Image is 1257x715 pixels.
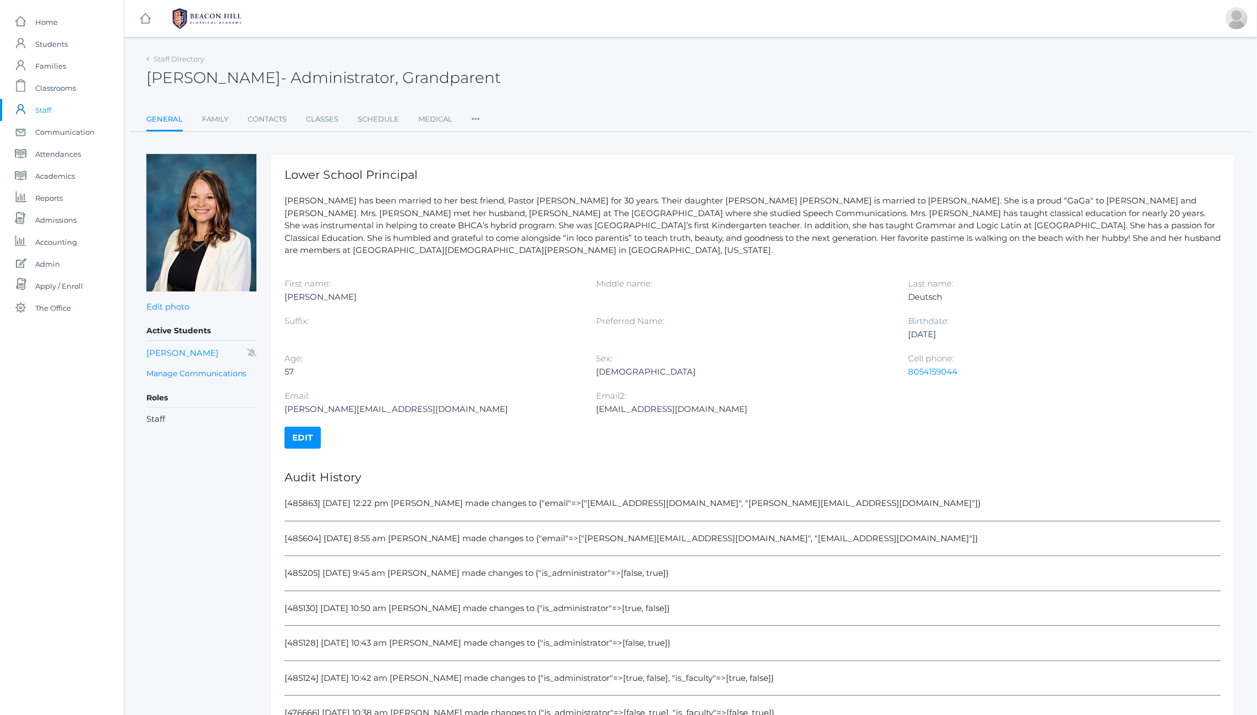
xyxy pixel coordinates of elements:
[596,403,891,416] div: [EMAIL_ADDRESS][DOMAIN_NAME]
[285,365,580,378] div: 57
[285,403,580,416] div: [PERSON_NAME][EMAIL_ADDRESS][DOMAIN_NAME]
[35,165,75,187] span: Academics
[285,471,1221,483] h1: Audit History
[908,353,954,364] label: Cell phone:
[154,54,204,63] a: Staff Directory
[306,108,338,130] a: Classes
[908,366,958,377] a: 8054159044
[146,108,183,132] a: General
[281,68,501,87] span: - Administrator, Grandparent
[35,121,95,143] span: Communication
[146,154,256,291] img: Teresa Deutsch
[146,413,256,426] li: Staff
[285,602,1221,626] div: [485130] [DATE] 10:50 am [PERSON_NAME] made changes to {"is_administrator"=>[true, false]}
[596,365,891,378] div: [DEMOGRAPHIC_DATA]
[146,301,189,312] a: Edit photo
[146,389,256,408] h5: Roles
[285,427,321,449] a: Edit
[285,168,1221,181] h1: Lower School Principal
[35,297,71,319] span: The Office
[35,99,51,121] span: Staff
[285,391,310,401] label: Email:
[285,567,1221,591] div: [485205] [DATE] 9:45 am [PERSON_NAME] made changes to {"is_administrator"=>[false, true]}
[285,353,303,364] label: Age:
[358,108,399,130] a: Schedule
[596,278,652,289] label: Middle name:
[596,353,612,364] label: Sex:
[908,290,1203,304] div: Deutsch
[285,278,330,289] label: First name:
[285,290,580,304] div: [PERSON_NAME]
[146,322,256,340] h5: Active Students
[418,108,452,130] a: Medical
[908,328,1203,341] div: [DATE]
[596,391,626,401] label: Email2:
[35,77,76,99] span: Classrooms
[202,108,228,130] a: Family
[248,108,287,130] a: Contacts
[247,349,256,357] i: Does not receive communications for this student
[285,316,309,326] label: Suffix:
[908,316,949,326] label: Birthdate:
[35,143,81,165] span: Attendances
[35,209,76,231] span: Admissions
[1226,7,1248,29] div: Jason Roberts
[35,11,58,33] span: Home
[35,275,83,297] span: Apply / Enroll
[285,672,1221,696] div: [485124] [DATE] 10:42 am [PERSON_NAME] made changes to {"is_administrator"=>[true, false], "is_fa...
[285,497,1221,521] div: [485863] [DATE] 12:22 pm [PERSON_NAME] made changes to {"email"=>["[EMAIL_ADDRESS][DOMAIN_NAME]",...
[285,532,1221,557] div: [485604] [DATE] 8:55 am [PERSON_NAME] made changes to {"email"=>["[PERSON_NAME][EMAIL_ADDRESS][DO...
[285,637,1221,661] div: [485128] [DATE] 10:43 am [PERSON_NAME] made changes to {"is_administrator"=>[false, true]}
[35,187,63,209] span: Reports
[285,195,1221,257] p: [PERSON_NAME] has been married to her best friend, Pastor [PERSON_NAME] for 30 years. Their daugh...
[596,316,664,326] label: Preferred Name:
[908,278,953,289] label: Last name:
[146,69,501,86] h2: [PERSON_NAME]
[146,367,247,380] a: Manage Communications
[35,231,77,253] span: Accounting
[35,33,68,55] span: Students
[146,348,218,358] a: [PERSON_NAME]
[35,55,66,77] span: Families
[35,253,60,275] span: Admin
[166,5,248,32] img: BHCALogos-05-308ed15e86a5a0abce9b8dd61676a3503ac9727e845dece92d48e8588c001991.png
